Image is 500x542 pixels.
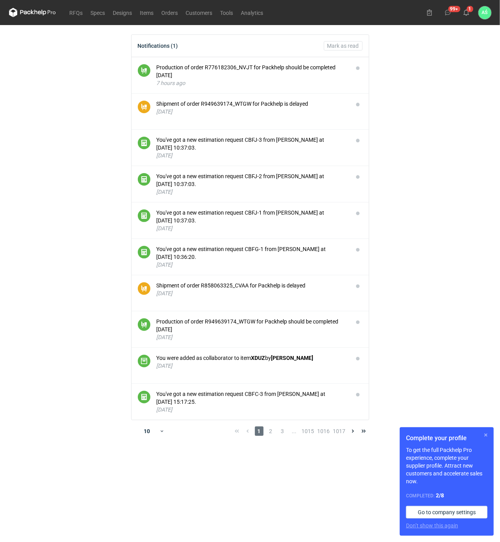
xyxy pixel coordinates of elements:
button: You've got a new estimation request CBFJ-3 from [PERSON_NAME] at [DATE] 10:37:03.[DATE] [157,136,347,159]
div: Shipment of order R858063325_CVAA for Packhelp is delayed [157,282,347,289]
button: You've got a new estimation request CBFG-1 from [PERSON_NAME] at [DATE] 10:36:20.[DATE] [157,245,347,269]
a: RFQs [66,8,87,17]
span: 1017 [333,426,346,436]
button: 1 [460,6,473,19]
span: 1015 [302,426,314,436]
div: You've got a new estimation request CBFC-3 from [PERSON_NAME] at [DATE] 15:17:25. [157,390,347,406]
span: 3 [278,426,287,436]
button: Skip for now [481,430,491,440]
a: Items [136,8,158,17]
div: You were added as collaborator to item by [157,354,347,362]
div: [DATE] [157,224,347,232]
div: [DATE] [157,333,347,341]
button: You've got a new estimation request CBFJ-2 from [PERSON_NAME] at [DATE] 10:37:03.[DATE] [157,172,347,196]
div: Production of order R949639174_WTGW for Packhelp should be completed [DATE] [157,318,347,333]
div: [DATE] [157,261,347,269]
div: 10 [134,426,160,437]
div: [DATE] [157,289,347,297]
div: You've got a new estimation request CBFJ-2 from [PERSON_NAME] at [DATE] 10:37:03. [157,172,347,188]
div: [DATE] [157,108,347,116]
span: Mark as read [327,43,359,49]
div: You've got a new estimation request CBFG-1 from [PERSON_NAME] at [DATE] 10:36:20. [157,245,347,261]
button: You've got a new estimation request CBFC-3 from [PERSON_NAME] at [DATE] 15:17:25.[DATE] [157,390,347,414]
div: You've got a new estimation request CBFJ-1 from [PERSON_NAME] at [DATE] 10:37:03. [157,209,347,224]
div: [DATE] [157,406,347,414]
a: Go to company settings [406,506,487,519]
strong: XDUZ [251,355,265,361]
div: Notifications (1) [138,43,178,49]
button: Production of order R776182306_NVJT for Packhelp should be completed [DATE]7 hours ago [157,63,347,87]
p: To get the full Packhelp Pro experience, complete your supplier profile. Attract new customers an... [406,446,487,485]
div: [DATE] [157,152,347,159]
div: Adrian Świerżewski [478,6,491,19]
button: Production of order R949639174_WTGW for Packhelp should be completed [DATE][DATE] [157,318,347,341]
button: You were added as collaborator to itemXDUZby[PERSON_NAME][DATE] [157,354,347,370]
button: Shipment of order R858063325_CVAA for Packhelp is delayed[DATE] [157,282,347,297]
div: [DATE] [157,188,347,196]
a: Orders [158,8,182,17]
a: Specs [87,8,109,17]
div: [DATE] [157,362,347,370]
span: ... [290,426,299,436]
a: Tools [217,8,237,17]
button: AŚ [478,6,491,19]
span: 1016 [318,426,330,436]
a: Analytics [237,8,267,17]
button: 99+ [442,6,454,19]
strong: 2 / 8 [436,492,444,499]
a: Designs [109,8,136,17]
button: Don’t show this again [406,522,458,529]
h1: Complete your profile [406,434,487,443]
a: Customers [182,8,217,17]
svg: Packhelp Pro [9,8,56,17]
div: Completed: [406,491,487,500]
span: 2 [267,426,275,436]
button: Mark as read [324,41,363,51]
div: Shipment of order R949639174_WTGW for Packhelp is delayed [157,100,347,108]
button: You've got a new estimation request CBFJ-1 from [PERSON_NAME] at [DATE] 10:37:03.[DATE] [157,209,347,232]
button: Shipment of order R949639174_WTGW for Packhelp is delayed[DATE] [157,100,347,116]
strong: [PERSON_NAME] [271,355,314,361]
div: You've got a new estimation request CBFJ-3 from [PERSON_NAME] at [DATE] 10:37:03. [157,136,347,152]
span: 1 [255,426,264,436]
div: Production of order R776182306_NVJT for Packhelp should be completed [DATE] [157,63,347,79]
div: 7 hours ago [157,79,347,87]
